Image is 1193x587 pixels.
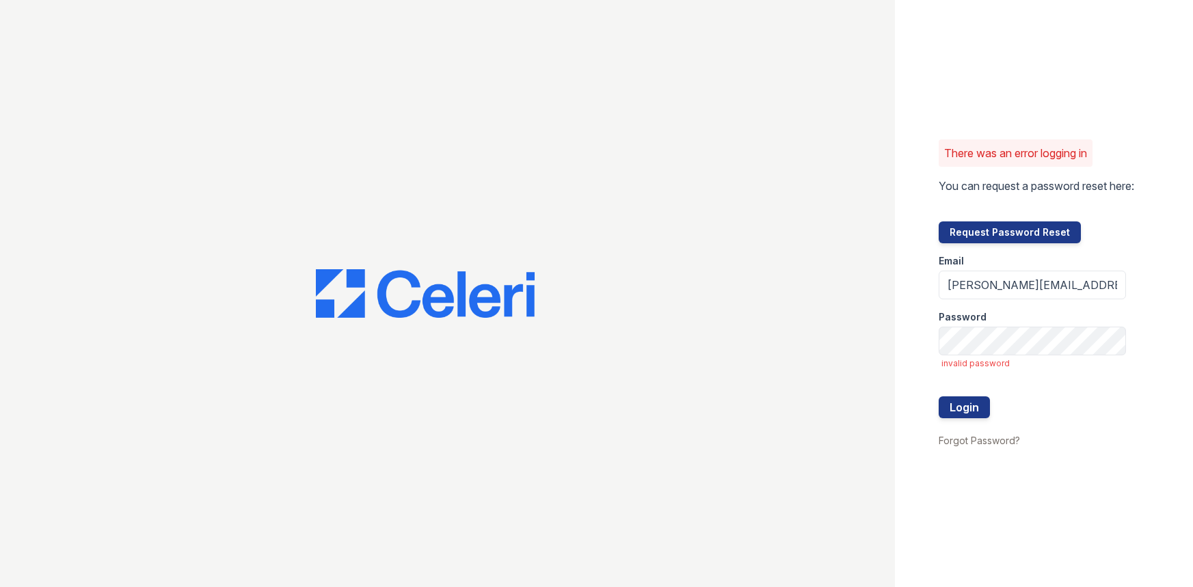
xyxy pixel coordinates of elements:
img: CE_Logo_Blue-a8612792a0a2168367f1c8372b55b34899dd931a85d93a1a3d3e32e68fde9ad4.png [316,269,535,318]
p: There was an error logging in [944,145,1087,161]
p: You can request a password reset here: [939,178,1134,194]
a: Forgot Password? [939,435,1020,446]
button: Login [939,396,990,418]
label: Email [939,254,964,268]
button: Request Password Reset [939,221,1081,243]
label: Password [939,310,987,324]
span: invalid password [941,358,1126,369]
